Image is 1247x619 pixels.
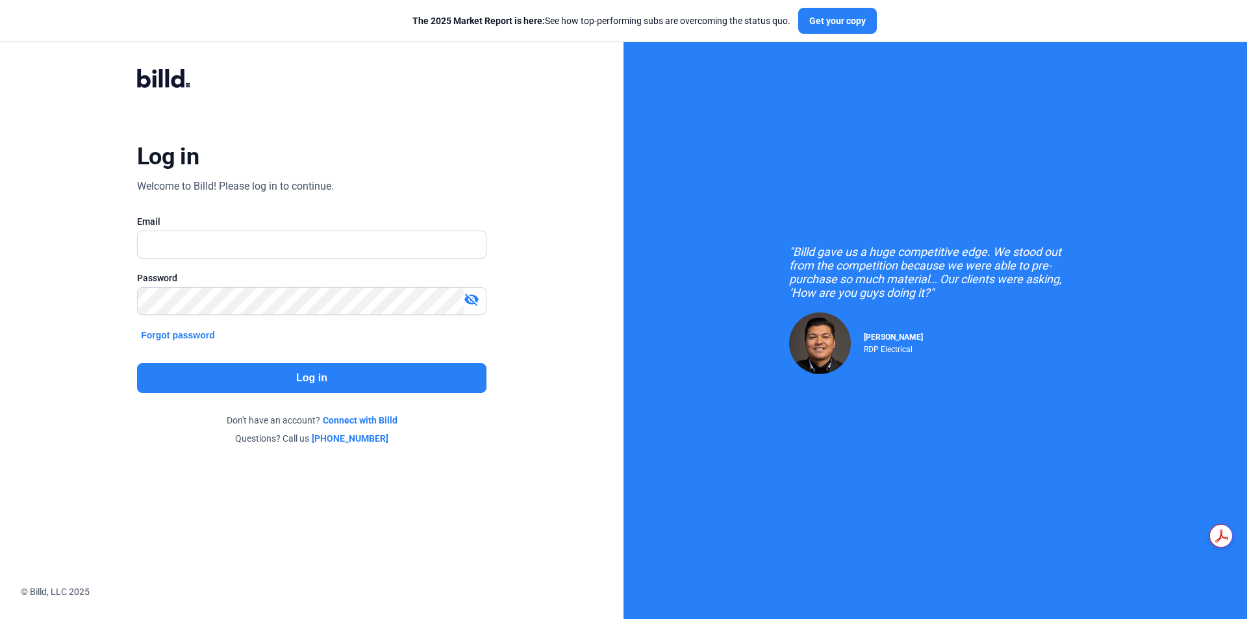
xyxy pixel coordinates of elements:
button: Forgot password [137,328,219,342]
a: [PHONE_NUMBER] [312,432,388,445]
div: RDP Electrical [864,342,923,354]
a: Connect with Billd [323,414,397,427]
span: The 2025 Market Report is here: [412,16,545,26]
div: Welcome to Billd! Please log in to continue. [137,179,334,194]
div: Email [137,215,486,228]
div: See how top-performing subs are overcoming the status quo. [412,14,790,27]
div: Log in [137,142,199,171]
div: Questions? Call us [137,432,486,445]
button: Get your copy [798,8,877,34]
span: [PERSON_NAME] [864,333,923,342]
div: Password [137,272,486,284]
div: "Billd gave us a huge competitive edge. We stood out from the competition because we were able to... [789,245,1081,299]
div: Don't have an account? [137,414,486,427]
img: Raul Pacheco [789,312,851,374]
button: Log in [137,363,486,393]
mat-icon: visibility_off [464,292,479,307]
